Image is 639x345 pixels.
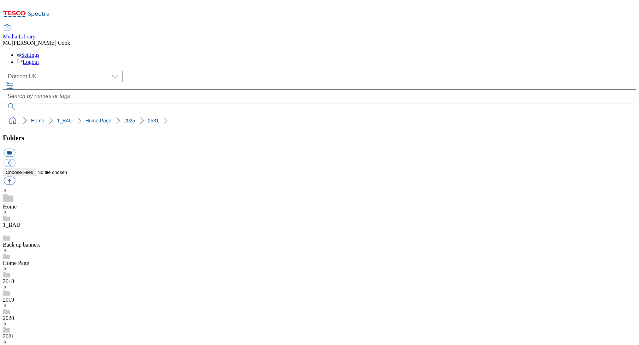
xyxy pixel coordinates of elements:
span: MC [3,40,12,46]
a: 2018 [3,278,14,284]
a: Home [3,204,17,210]
a: 2020 [3,315,14,321]
a: 1_BAU [57,118,72,123]
a: Settings [17,52,40,58]
a: Home Page [3,260,29,266]
span: Media Library [3,34,36,40]
a: 1_BAU [3,222,20,228]
nav: breadcrumb [3,114,636,127]
a: 2021 [3,333,14,339]
a: Home [31,118,44,123]
a: Home Page [85,118,112,123]
a: 2025 [124,118,135,123]
a: 2019 [3,297,14,303]
a: Back up banners [3,242,41,248]
a: home [7,115,18,126]
span: [PERSON_NAME] Cook [12,40,70,46]
a: Media Library [3,25,36,40]
a: Logout [17,59,39,65]
a: 2531 [148,118,159,123]
h3: Folders [3,134,636,142]
input: Search by names or tags [3,89,636,103]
